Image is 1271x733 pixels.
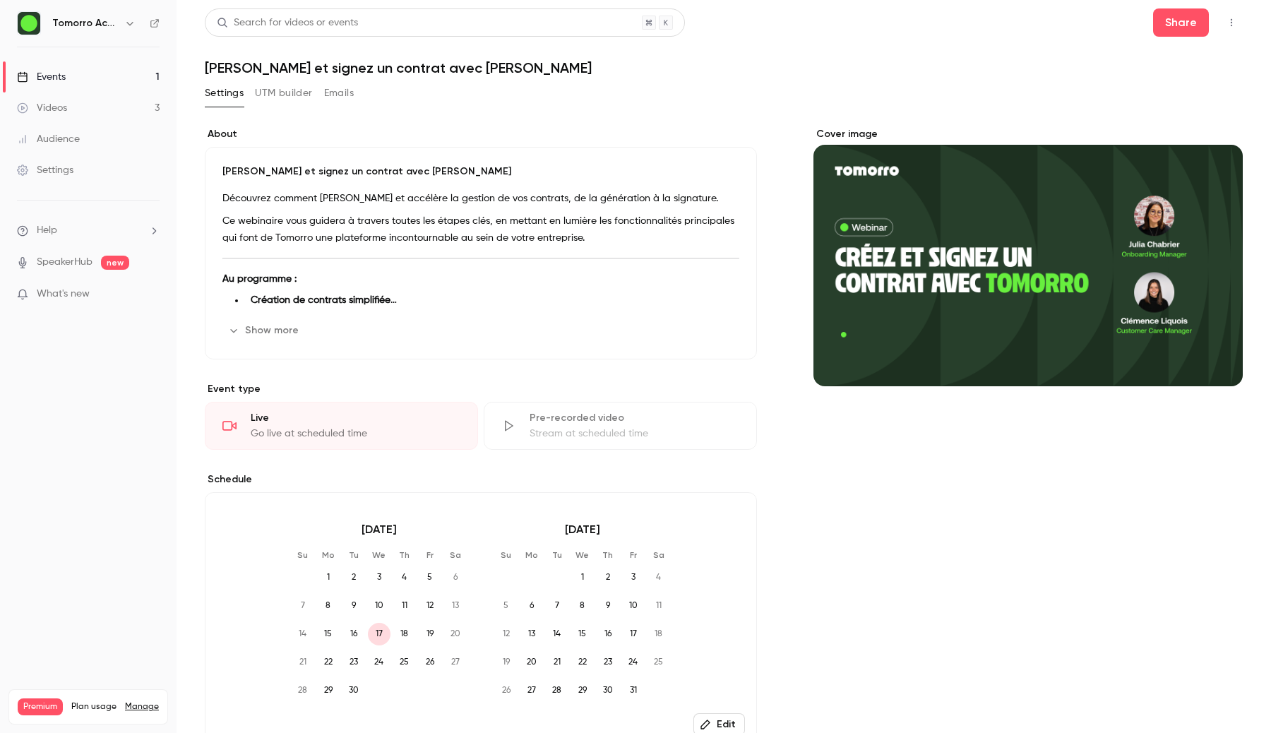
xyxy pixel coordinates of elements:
span: 9 [342,595,365,617]
span: 31 [622,679,645,702]
button: Settings [205,82,244,105]
span: 27 [520,679,543,702]
span: 8 [571,595,594,617]
img: Tomorro Academy [18,12,40,35]
p: Th [597,549,619,561]
p: Th [393,549,416,561]
button: Emails [324,82,354,105]
span: 15 [571,623,594,645]
section: Cover image [813,127,1243,386]
span: 21 [546,651,568,674]
span: 30 [597,679,619,702]
span: 10 [622,595,645,617]
span: 30 [342,679,365,702]
p: Event type [205,382,757,396]
span: 17 [368,623,390,645]
p: Fr [622,549,645,561]
span: 14 [292,623,314,645]
span: 7 [292,595,314,617]
div: Audience [17,132,80,146]
button: Share [1153,8,1209,37]
div: Live [251,411,460,425]
div: Videos [17,101,67,115]
span: 5 [419,566,441,589]
span: 23 [342,651,365,674]
span: 6 [444,566,467,589]
strong: Au programme : [222,274,297,284]
span: 17 [622,623,645,645]
span: Help [37,223,57,238]
p: Découvrez comment [PERSON_NAME] et accélère la gestion de vos contrats, de la génération à la sig... [222,190,739,207]
p: Mo [520,549,543,561]
span: 29 [317,679,340,702]
span: Plan usage [71,701,117,713]
p: Sa [444,549,467,561]
span: 14 [546,623,568,645]
div: Events [17,70,66,84]
span: 1 [317,566,340,589]
p: Ce webinaire vous guidera à travers toutes les étapes clés, en mettant en lumière les fonctionnal... [222,213,739,246]
div: Search for videos or events [217,16,358,30]
a: Manage [125,701,159,713]
h6: Tomorro Academy [52,16,119,30]
button: UTM builder [255,82,312,105]
span: new [101,256,129,270]
p: [DATE] [495,521,670,538]
span: 13 [444,595,467,617]
span: 22 [571,651,594,674]
span: 6 [520,595,543,617]
p: Schedule [205,472,757,487]
span: 12 [419,595,441,617]
span: 25 [393,651,416,674]
span: 24 [622,651,645,674]
span: 12 [495,623,518,645]
button: Show more [222,319,307,342]
span: 28 [546,679,568,702]
span: 27 [444,651,467,674]
span: 22 [317,651,340,674]
span: 21 [292,651,314,674]
p: Fr [419,549,441,561]
span: 18 [648,623,670,645]
p: We [368,549,390,561]
span: 3 [368,566,390,589]
p: [DATE] [292,521,467,538]
span: 8 [317,595,340,617]
p: Tu [546,549,568,561]
span: 11 [648,595,670,617]
span: 3 [622,566,645,589]
span: What's new [37,287,90,302]
h1: [PERSON_NAME] et signez un contrat avec [PERSON_NAME] [205,59,1243,76]
span: 28 [292,679,314,702]
span: 11 [393,595,416,617]
span: 15 [317,623,340,645]
span: 2 [597,566,619,589]
p: Sa [648,549,670,561]
iframe: Noticeable Trigger [143,288,160,301]
span: 19 [419,623,441,645]
span: 4 [393,566,416,589]
span: 19 [495,651,518,674]
span: 7 [546,595,568,617]
a: SpeakerHub [37,255,93,270]
span: 9 [597,595,619,617]
span: 16 [342,623,365,645]
div: Settings [17,163,73,177]
span: 5 [495,595,518,617]
p: Tu [342,549,365,561]
div: Go live at scheduled time [251,427,460,441]
strong: Création de contrats simplifiée [251,295,397,305]
div: LiveGo live at scheduled time [205,402,478,450]
span: 23 [597,651,619,674]
p: Su [495,549,518,561]
span: 13 [520,623,543,645]
span: 1 [571,566,594,589]
span: 20 [444,623,467,645]
span: 2 [342,566,365,589]
span: 25 [648,651,670,674]
span: 26 [495,679,518,702]
span: 18 [393,623,416,645]
p: [PERSON_NAME] et signez un contrat avec [PERSON_NAME] [222,165,739,179]
p: Mo [317,549,340,561]
p: Su [292,549,314,561]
